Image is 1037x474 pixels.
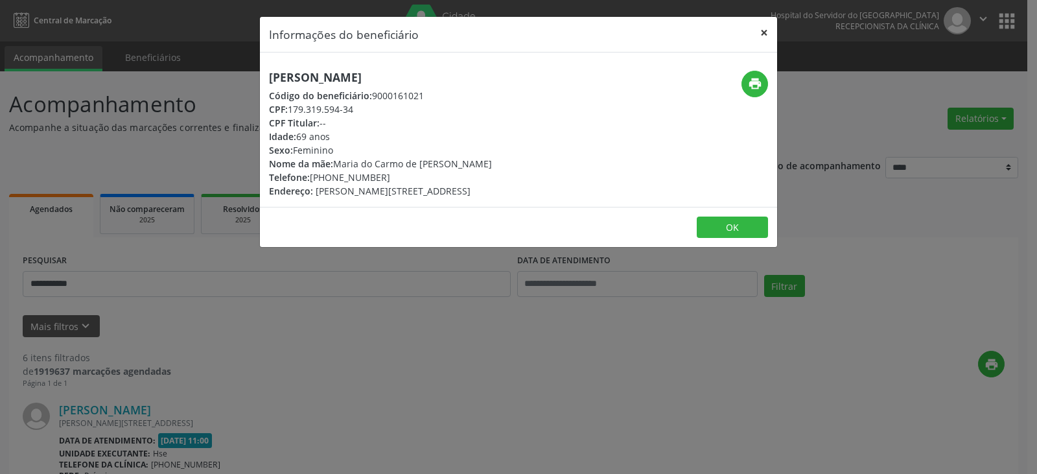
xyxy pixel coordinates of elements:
[748,77,762,91] i: print
[269,143,492,157] div: Feminino
[269,116,492,130] div: --
[269,89,372,102] span: Código do beneficiário:
[269,144,293,156] span: Sexo:
[269,157,492,171] div: Maria do Carmo de [PERSON_NAME]
[697,217,768,239] button: OK
[269,130,296,143] span: Idade:
[269,185,313,197] span: Endereço:
[269,71,492,84] h5: [PERSON_NAME]
[269,171,492,184] div: [PHONE_NUMBER]
[751,17,777,49] button: Close
[269,102,492,116] div: 179.319.594-34
[269,130,492,143] div: 69 anos
[269,117,320,129] span: CPF Titular:
[269,171,310,184] span: Telefone:
[269,26,419,43] h5: Informações do beneficiário
[269,103,288,115] span: CPF:
[741,71,768,97] button: print
[269,89,492,102] div: 9000161021
[316,185,471,197] span: [PERSON_NAME][STREET_ADDRESS]
[269,158,333,170] span: Nome da mãe:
